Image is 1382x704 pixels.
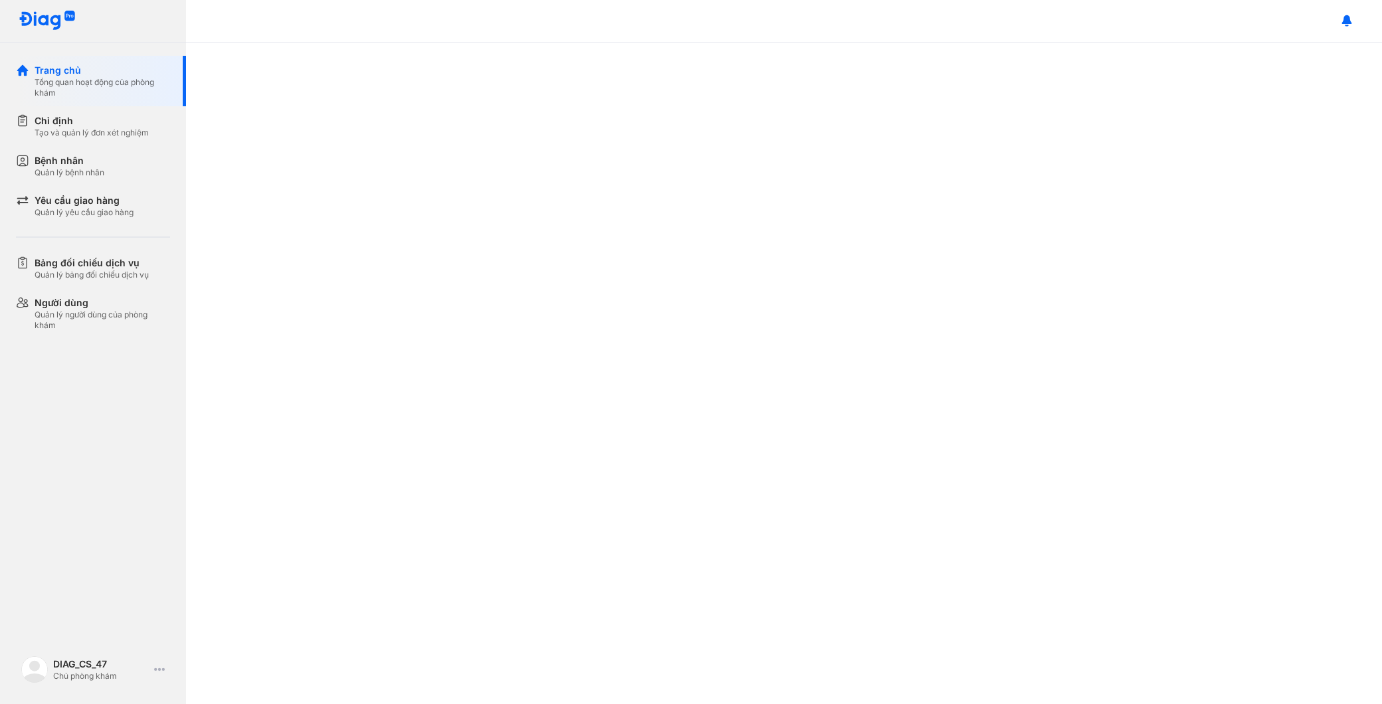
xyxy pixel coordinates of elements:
[35,167,104,178] div: Quản lý bệnh nhân
[35,309,170,331] div: Quản lý người dùng của phòng khám
[35,207,134,218] div: Quản lý yêu cầu giao hàng
[53,671,149,681] div: Chủ phòng khám
[35,64,170,77] div: Trang chủ
[35,256,149,270] div: Bảng đối chiếu dịch vụ
[35,114,149,128] div: Chỉ định
[35,270,149,280] div: Quản lý bảng đối chiếu dịch vụ
[19,11,76,31] img: logo
[21,656,48,683] img: logo
[35,296,170,309] div: Người dùng
[35,194,134,207] div: Yêu cầu giao hàng
[35,77,170,98] div: Tổng quan hoạt động của phòng khám
[35,154,104,167] div: Bệnh nhân
[35,128,149,138] div: Tạo và quản lý đơn xét nghiệm
[53,658,149,671] div: DIAG_CS_47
